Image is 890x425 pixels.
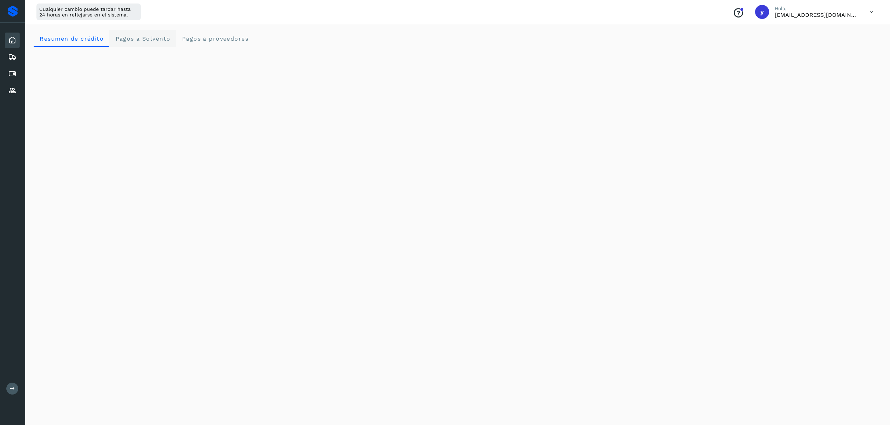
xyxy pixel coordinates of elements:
span: Pagos a proveedores [182,35,248,42]
div: Cuentas por pagar [5,66,20,82]
p: Hola, [775,6,859,12]
div: Proveedores [5,83,20,98]
div: Inicio [5,33,20,48]
span: Pagos a Solvento [115,35,170,42]
p: yarellano@gserma.com.mx [775,12,859,18]
div: Embarques [5,49,20,65]
div: Cualquier cambio puede tardar hasta 24 horas en reflejarse en el sistema. [36,4,141,20]
span: Resumen de crédito [39,35,104,42]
